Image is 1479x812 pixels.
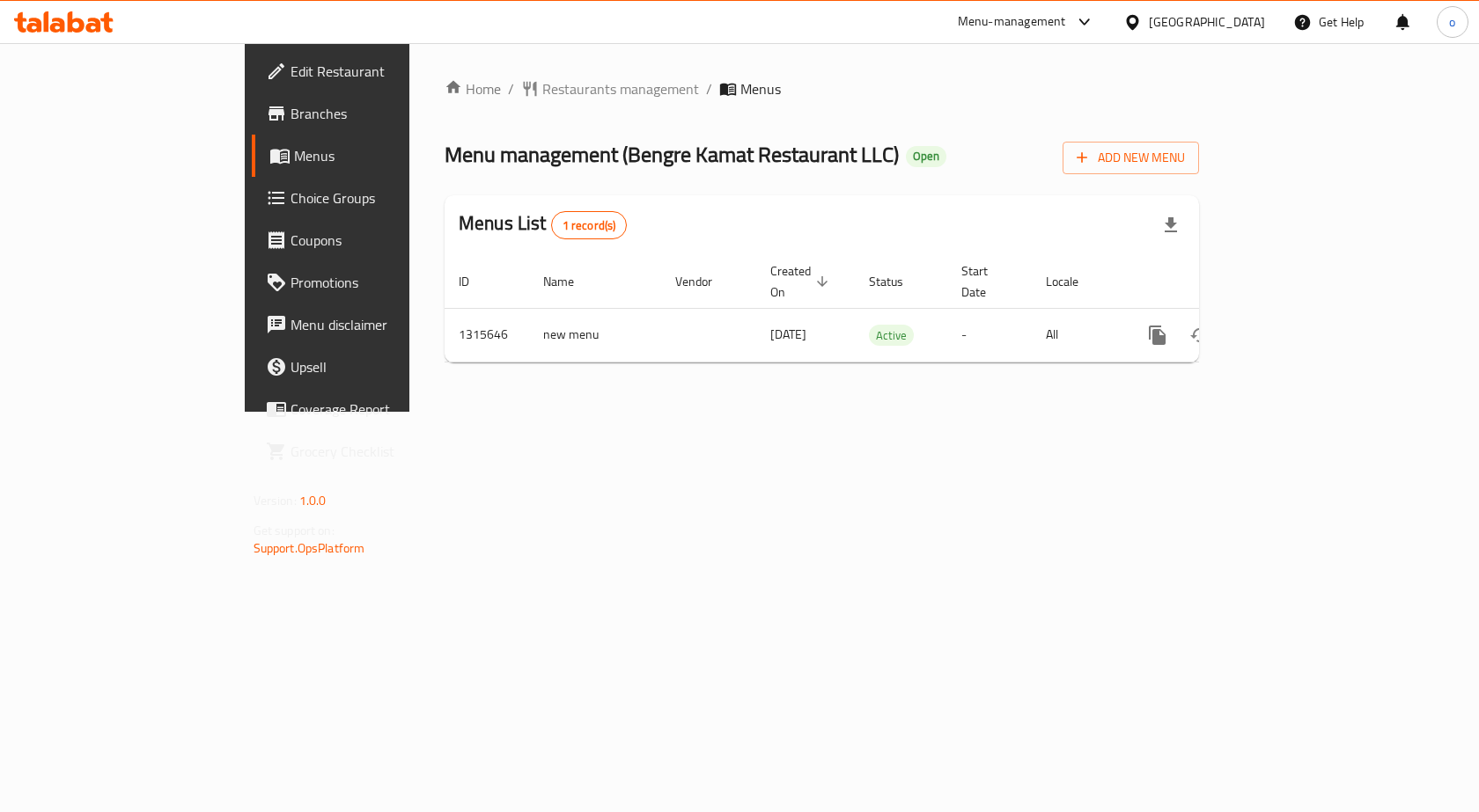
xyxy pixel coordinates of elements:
button: more [1137,314,1179,356]
div: Open [906,146,946,167]
span: Menu disclaimer [291,314,478,335]
th: Actions [1122,255,1320,309]
span: Name [543,271,597,292]
span: Coupons [291,230,478,251]
span: Menus [294,145,478,166]
div: [GEOGRAPHIC_DATA] [1149,12,1265,32]
button: Change Status [1179,314,1221,356]
a: Grocery Checklist [252,430,492,472]
span: Created On [770,260,834,303]
span: Upsell [291,356,478,377]
span: Add New Menu [1077,147,1185,169]
li: / [508,78,514,99]
span: o [1449,12,1455,32]
nav: breadcrumb [445,78,1199,99]
a: Coupons [252,219,492,261]
table: enhanced table [445,255,1320,362]
span: Start Date [961,260,1011,303]
span: Choice Groups [291,187,478,208]
span: Active [869,326,914,346]
span: 1.0.0 [299,489,327,512]
span: Coverage Report [291,399,478,420]
li: / [706,78,712,99]
a: Branches [252,92,492,135]
div: Total records count [551,211,628,239]
a: Choice Groups [252,177,492,219]
span: Restaurants management [542,78,699,99]
a: Coverage Report [252,388,492,430]
a: Edit Restaurant [252,50,492,92]
span: Get support on: [254,519,335,542]
span: 1 record(s) [552,217,627,234]
span: [DATE] [770,323,806,346]
div: Menu-management [958,11,1066,33]
span: Locale [1046,271,1101,292]
span: Vendor [675,271,735,292]
span: Promotions [291,272,478,293]
span: Menu management ( Bengre Kamat Restaurant LLC ) [445,135,899,174]
span: Grocery Checklist [291,441,478,462]
span: Menus [740,78,781,99]
td: - [947,308,1032,362]
a: Restaurants management [521,78,699,99]
span: Status [869,271,926,292]
span: ID [459,271,492,292]
span: Open [906,149,946,164]
span: Branches [291,103,478,124]
a: Menus [252,135,492,177]
a: Menu disclaimer [252,304,492,346]
td: new menu [529,308,661,362]
a: Upsell [252,346,492,388]
div: Active [869,325,914,346]
h2: Menus List [459,210,627,239]
td: All [1032,308,1122,362]
span: Edit Restaurant [291,61,478,82]
div: Export file [1150,204,1192,246]
a: Support.OpsPlatform [254,537,365,560]
a: Promotions [252,261,492,304]
span: Version: [254,489,297,512]
button: Add New Menu [1063,142,1199,174]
